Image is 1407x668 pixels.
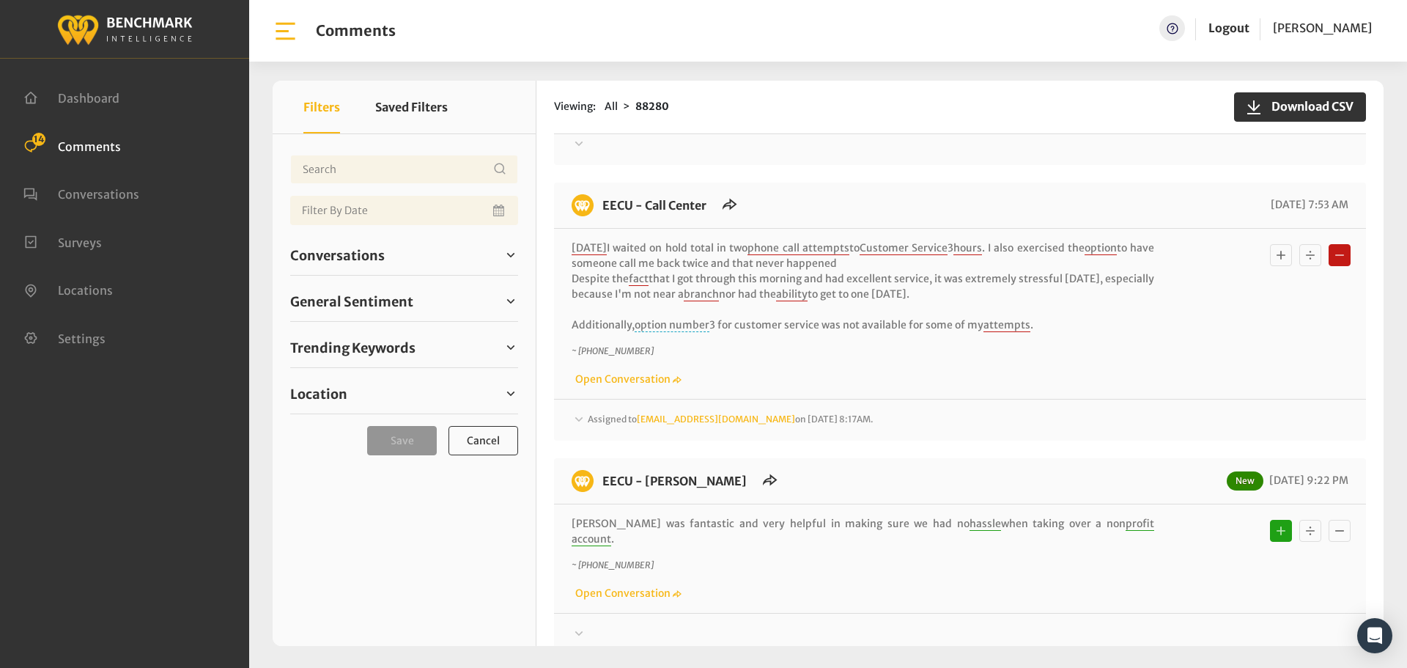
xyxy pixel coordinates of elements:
[32,133,45,146] span: 14
[572,516,1154,547] p: [PERSON_NAME] was fantastic and very helpful in making sure we had no when taking over a non .
[375,81,448,133] button: Saved Filters
[1266,474,1348,487] span: [DATE] 9:22 PM
[290,246,385,265] span: Conversations
[58,283,113,298] span: Locations
[983,318,1030,332] span: attempts
[23,89,119,104] a: Dashboard
[58,91,119,106] span: Dashboard
[629,272,649,286] span: fact
[572,241,1154,333] p: I waited on hold total in two to 3 . I also exercised the to have someone call me back twice and ...
[1208,15,1249,41] a: Logout
[594,194,715,216] h6: EECU - Call Center
[23,282,113,296] a: Locations
[316,22,396,40] h1: Comments
[635,100,669,113] strong: 88280
[303,81,340,133] button: Filters
[588,414,874,425] span: Assigned to on [DATE] 8:17AM.
[1263,98,1354,115] span: Download CSV
[58,187,139,202] span: Conversations
[637,414,795,425] a: [EMAIL_ADDRESS][DOMAIN_NAME]
[776,287,808,301] span: ability
[58,139,121,153] span: Comments
[970,517,1001,531] span: hassle
[572,345,654,356] i: ~ [PHONE_NUMBER]
[572,194,594,216] img: benchmark
[1266,241,1354,270] div: Basic example
[572,559,654,570] i: ~ [PHONE_NUMBER]
[290,155,518,184] input: Username
[490,196,509,225] button: Open Calendar
[1227,471,1263,491] span: New
[860,241,948,255] span: Customer Service
[23,330,106,345] a: Settings
[448,426,518,455] button: Cancel
[23,186,139,200] a: Conversations
[1273,21,1372,35] span: [PERSON_NAME]
[290,384,347,404] span: Location
[953,241,982,255] span: hours
[747,241,849,255] span: phone call attempts
[594,470,756,492] h6: EECU - Clovis West
[602,198,706,213] a: EECU - Call Center
[58,235,102,249] span: Surveys
[554,99,596,114] span: Viewing:
[1266,516,1354,546] div: Basic example
[1357,618,1392,653] div: Open Intercom Messenger
[602,474,747,488] a: EECU - [PERSON_NAME]
[290,337,518,359] a: Trending Keywords
[273,18,298,44] img: bar
[290,196,518,225] input: Date range input field
[290,244,518,266] a: Conversations
[290,292,413,312] span: General Sentiment
[1273,15,1372,41] a: [PERSON_NAME]
[572,470,594,492] img: benchmark
[290,383,518,405] a: Location
[58,331,106,345] span: Settings
[1208,21,1249,35] a: Logout
[290,290,518,312] a: General Sentiment
[605,100,618,113] span: All
[572,411,1348,429] div: Assigned to[EMAIL_ADDRESS][DOMAIN_NAME]on [DATE] 8:17AM.
[23,234,102,249] a: Surveys
[23,138,121,153] a: Comments 14
[572,587,682,600] a: Open Conversation
[572,517,1154,546] span: profit account
[290,338,416,358] span: Trending Keywords
[1085,241,1117,255] span: option
[1267,198,1348,211] span: [DATE] 7:53 AM
[635,318,709,332] span: option number
[684,287,719,301] span: branch
[572,241,607,255] span: [DATE]
[56,11,193,47] img: benchmark
[1234,92,1366,122] button: Download CSV
[572,372,682,386] a: Open Conversation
